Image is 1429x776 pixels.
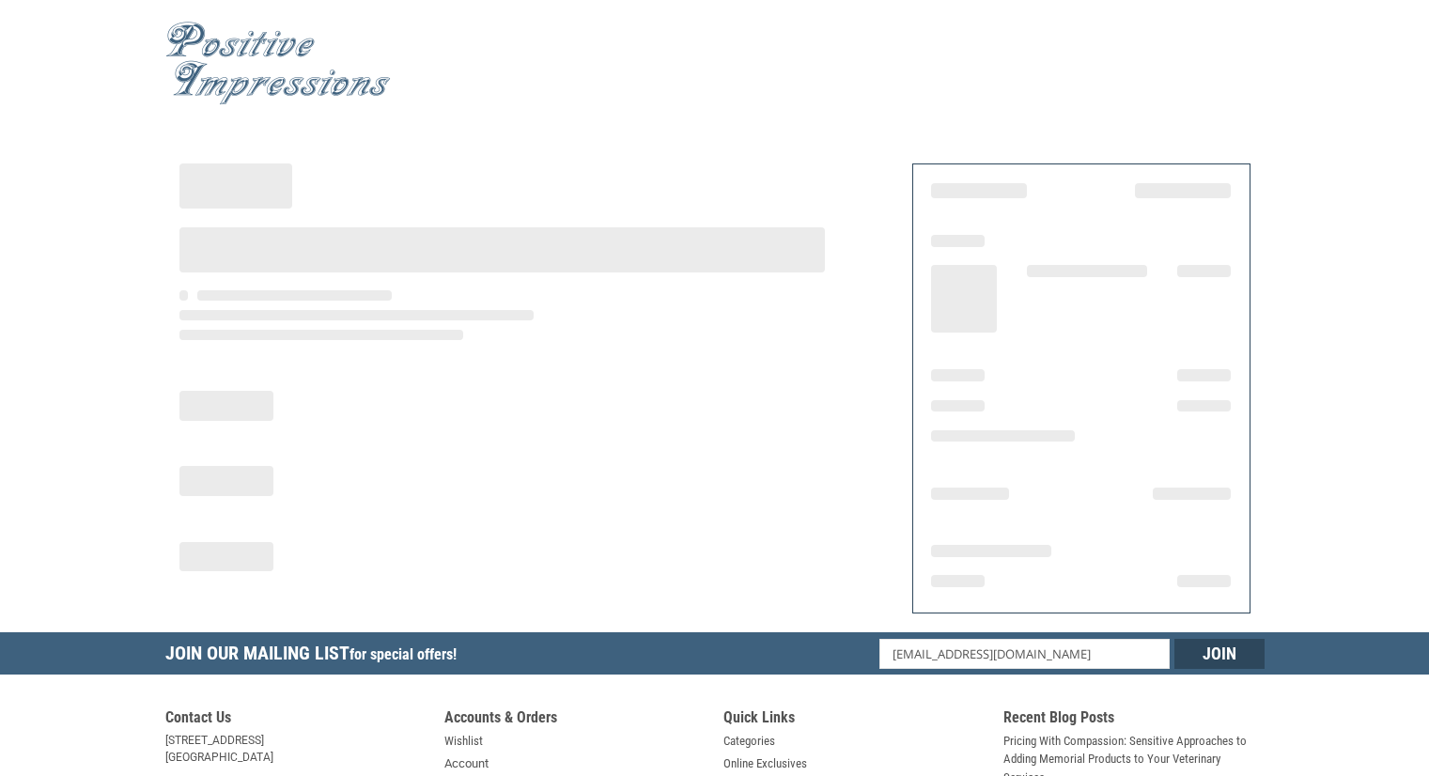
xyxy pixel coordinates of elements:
a: Wishlist [444,732,483,751]
h5: Join Our Mailing List [165,632,466,680]
input: Email [879,639,1170,669]
h5: Recent Blog Posts [1003,708,1265,732]
a: Categories [723,732,775,751]
a: Account [444,754,489,773]
h5: Quick Links [723,708,985,732]
h5: Contact Us [165,708,427,732]
input: Join [1174,639,1265,669]
img: Positive Impressions [165,22,391,105]
h5: Accounts & Orders [444,708,706,732]
a: Online Exclusives [723,754,807,773]
span: for special offers! [349,645,457,663]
